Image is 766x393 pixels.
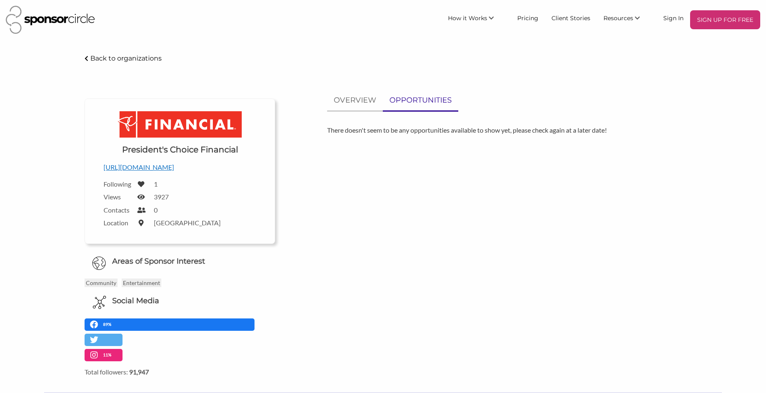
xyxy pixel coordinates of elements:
li: How it Works [441,10,511,29]
p: Entertainment [122,278,161,287]
img: Social Media Icon [93,296,106,309]
h6: Areas of Sponsor Interest [78,256,281,267]
p: [URL][DOMAIN_NAME] [104,162,256,173]
label: 0 [154,206,158,214]
span: How it Works [448,14,487,22]
strong: 91,947 [129,368,149,376]
p: OVERVIEW [334,94,376,106]
label: Views [104,193,132,201]
img: Logo [118,111,242,138]
a: Client Stories [545,10,597,25]
p: 11% [103,351,113,359]
label: [GEOGRAPHIC_DATA] [154,219,221,227]
label: 3927 [154,193,169,201]
p: SIGN UP FOR FREE [693,14,757,26]
li: Resources [597,10,657,29]
label: Following [104,180,132,188]
img: Globe Icon [92,256,106,270]
a: Sign In [657,10,690,25]
label: Total followers: [85,368,275,376]
span: Resources [603,14,633,22]
h1: President's Choice Financial [122,144,238,155]
label: Location [104,219,132,227]
label: Contacts [104,206,132,214]
label: 1 [154,180,158,188]
img: Sponsor Circle Logo [6,6,95,34]
h6: Social Media [112,296,159,306]
p: Community [85,278,118,287]
p: 89% [103,320,113,328]
p: Back to organizations [90,54,162,62]
p: There doesn't seem to be any opportunities available to show yet, please check again at a later d... [327,125,681,136]
a: Pricing [511,10,545,25]
p: OPPORTUNITIES [389,94,452,106]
